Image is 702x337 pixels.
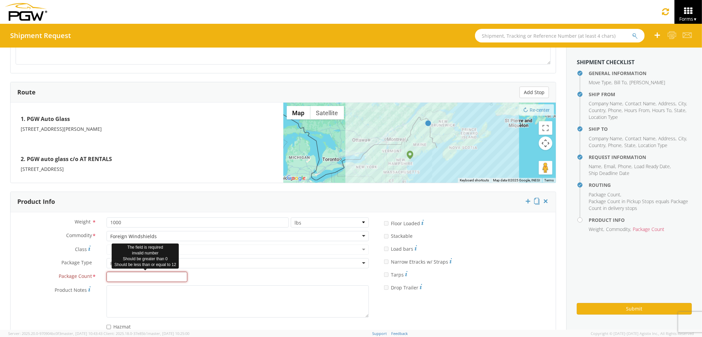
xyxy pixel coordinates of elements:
span: Commodity [66,232,92,240]
span: Commodity [606,226,630,232]
span: Address [658,135,676,142]
span: Hours From [624,107,649,113]
button: Add Stop [519,87,549,98]
h4: 1. PGW Auto Glass [21,113,273,126]
span: City [678,135,686,142]
span: Move Type [589,79,611,86]
span: Location Type [638,142,667,148]
input: Narrow Etracks w/ Straps [384,260,388,264]
span: Country [589,107,605,113]
span: Hours To [652,107,671,113]
li: , [625,135,657,142]
li: , [589,142,606,149]
h4: 2. PGW auto glass c/o AT RENTALS [21,153,273,166]
li: , [589,191,621,198]
span: Company Name [589,100,622,107]
button: Re-center [519,104,554,116]
input: Drop Trailer [384,285,388,290]
span: Map data ©2025 Google, INEGI [493,178,540,182]
label: Tarps [384,270,407,278]
span: master, [DATE] 10:43:43 [61,331,102,336]
span: State [674,107,685,113]
span: Weight [589,226,603,232]
li: , [618,163,632,170]
li: , [606,226,631,233]
img: Google [285,174,307,183]
span: Copyright © [DATE]-[DATE] Agistix Inc., All Rights Reserved [591,331,694,336]
button: Show satellite imagery [310,106,344,120]
li: , [589,100,623,107]
li: , [634,163,671,170]
input: Shipment, Tracking or Reference Number (at least 4 chars) [475,29,645,42]
span: Forms [679,16,697,22]
li: , [624,107,650,114]
span: Package Type [61,259,92,267]
span: Email [604,163,615,170]
span: Product Notes [55,287,87,293]
span: master, [DATE] 10:25:00 [148,331,189,336]
li: , [614,79,628,86]
h3: Product Info [17,198,55,205]
h4: Ship From [589,92,692,97]
span: Phone [608,142,622,148]
span: Phone [618,163,631,170]
span: Package Count in Pickup Stops equals Package Count in delivery stops [589,198,688,211]
strong: Shipment Checklist [577,58,634,66]
h4: Ship To [589,126,692,131]
span: Server: 2025.20.0-970904bc0f3 [8,331,102,336]
span: Weight [75,218,91,225]
input: Stackable [384,234,388,238]
li: , [678,135,687,142]
li: , [624,142,637,149]
button: Map camera controls [539,137,552,150]
span: Phone [608,107,622,113]
label: Narrow Etracks w/ Straps [384,257,452,265]
span: Company Name [589,135,622,142]
a: Support [372,331,387,336]
span: Client: 2025.18.0-37e85b1 [103,331,189,336]
span: Ship Deadline Date [589,170,629,176]
li: , [589,135,623,142]
span: [STREET_ADDRESS][PERSON_NAME] [21,126,102,132]
h3: Route [17,89,36,96]
li: , [589,163,602,170]
a: Open this area in Google Maps (opens a new window) [285,174,307,183]
span: Address [658,100,676,107]
span: Package Count [633,226,664,232]
h4: Routing [589,182,692,188]
input: Hazmat [107,325,111,329]
span: [PERSON_NAME] [629,79,665,86]
button: Submit [577,303,692,315]
span: Contact Name [625,100,656,107]
li: , [674,107,686,114]
span: Location Type [589,114,618,120]
div: The field is required invalid number Should be greater than 0 Should be less than or equal to 12 [112,244,179,269]
h4: General Information [589,71,692,76]
span: City [678,100,686,107]
span: Load Ready Date [634,163,670,170]
button: Show street map [287,106,310,120]
button: Toggle fullscreen view [539,121,552,135]
span: Bill To [614,79,627,86]
label: Hazmat [107,322,132,330]
a: Feedback [391,331,408,336]
li: , [608,142,623,149]
label: Floor Loaded [384,219,424,227]
li: , [658,135,677,142]
span: State [624,142,635,148]
li: , [608,107,623,114]
h4: Product Info [589,217,692,223]
li: , [589,79,612,86]
li: , [625,100,657,107]
label: Load bars [384,244,417,252]
li: , [589,107,606,114]
a: Terms [544,178,554,182]
h4: Shipment Request [10,32,71,39]
li: , [604,163,616,170]
button: Keyboard shortcuts [460,178,489,183]
span: Contact Name [625,135,656,142]
span: ▼ [693,16,697,22]
div: Pallet(s) [110,260,128,267]
li: , [652,107,672,114]
label: Stackable [384,232,414,240]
